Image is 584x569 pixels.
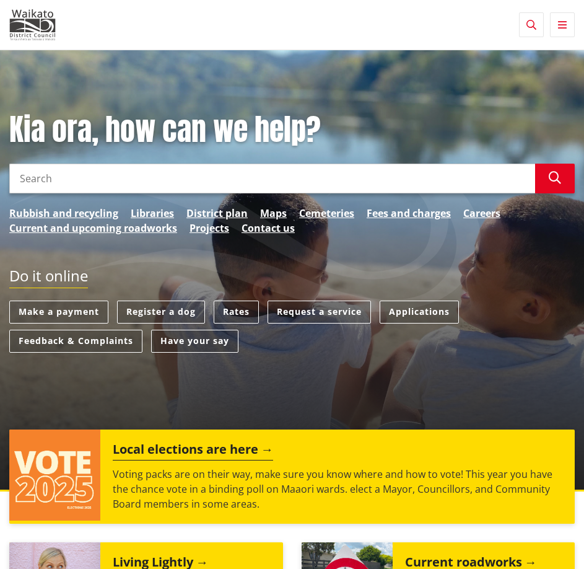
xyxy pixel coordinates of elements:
a: Rates [214,301,259,324]
a: Fees and charges [367,206,451,221]
h2: Local elections are here [113,442,273,461]
a: Request a service [268,301,371,324]
img: Vote 2025 [9,430,100,521]
a: Applications [380,301,459,324]
a: Make a payment [9,301,108,324]
a: Cemeteries [299,206,354,221]
a: Local elections are here Voting packs are on their way, make sure you know where and how to vote!... [9,430,575,524]
a: Projects [190,221,229,236]
p: Voting packs are on their way, make sure you know where and how to vote! This year you have the c... [113,467,562,511]
a: Libraries [131,206,174,221]
a: District plan [186,206,248,221]
img: Waikato District Council - Te Kaunihera aa Takiwaa o Waikato [9,9,56,40]
a: Register a dog [117,301,205,324]
a: Feedback & Complaints [9,330,142,353]
h1: Kia ora, how can we help? [9,112,575,148]
a: Rubbish and recycling [9,206,118,221]
a: Current and upcoming roadworks [9,221,177,236]
input: Search input [9,164,535,193]
a: Contact us [242,221,295,236]
a: Have your say [151,330,238,353]
a: Maps [260,206,287,221]
a: Careers [463,206,500,221]
h2: Do it online [9,267,88,289]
